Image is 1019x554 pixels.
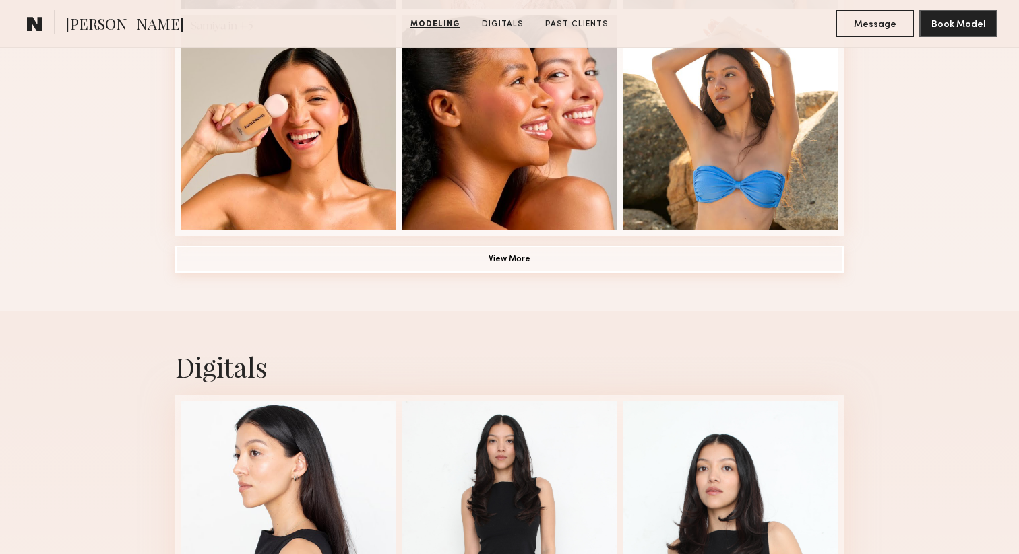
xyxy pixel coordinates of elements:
[175,349,844,384] div: Digitals
[65,13,184,37] span: [PERSON_NAME]
[919,18,997,29] a: Book Model
[836,10,914,37] button: Message
[405,18,466,30] a: Modeling
[540,18,614,30] a: Past Clients
[476,18,529,30] a: Digitals
[919,10,997,37] button: Book Model
[175,246,844,273] button: View More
